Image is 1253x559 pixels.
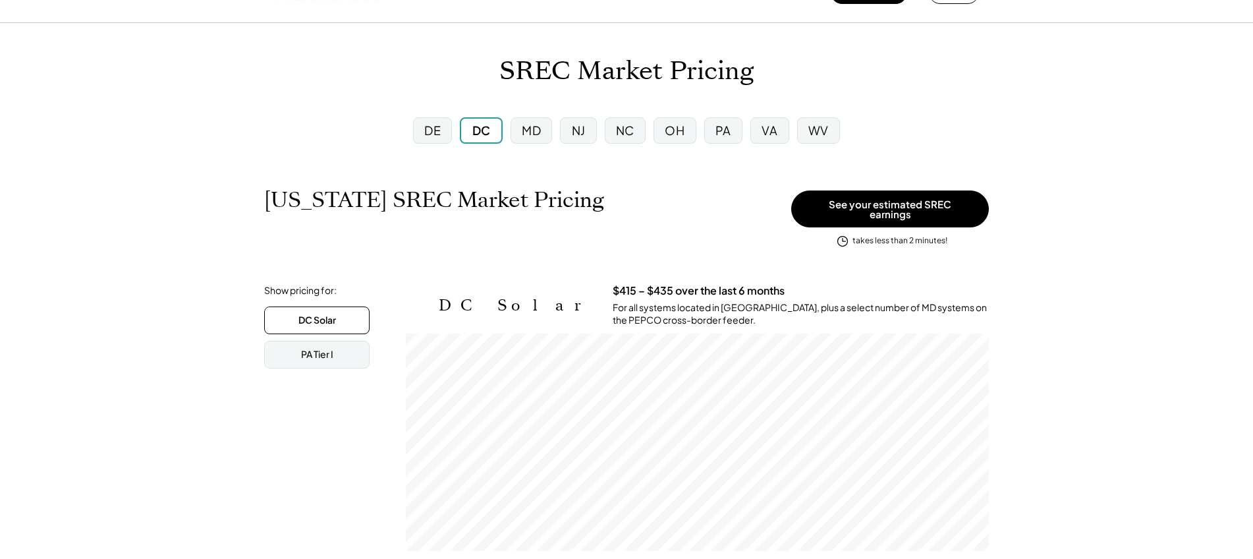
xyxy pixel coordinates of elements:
[264,284,337,297] div: Show pricing for:
[613,301,989,327] div: For all systems located in [GEOGRAPHIC_DATA], plus a select number of MD systems on the PEPCO cro...
[613,284,785,298] h3: $415 – $435 over the last 6 months
[616,122,634,138] div: NC
[715,122,731,138] div: PA
[298,314,336,327] div: DC Solar
[424,122,441,138] div: DE
[852,235,947,247] div: takes less than 2 minutes!
[439,296,593,315] h2: DC Solar
[808,122,829,138] div: WV
[665,122,684,138] div: OH
[762,122,777,138] div: VA
[264,187,604,213] h1: [US_STATE] SREC Market Pricing
[522,122,541,138] div: MD
[791,191,989,227] button: See your estimated SREC earnings
[499,56,754,87] h1: SREC Market Pricing
[301,348,333,361] div: PA Tier I
[472,122,491,138] div: DC
[572,122,586,138] div: NJ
